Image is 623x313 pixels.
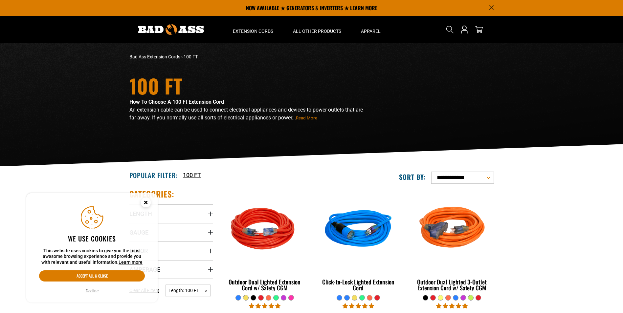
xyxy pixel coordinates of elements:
nav: breadcrumbs [129,53,369,60]
span: 4.80 stars [436,303,468,309]
a: blue Click-to-Lock Lighted Extension Cord [316,189,400,295]
aside: Cookie Consent [26,193,158,303]
a: Learn more [119,260,143,265]
a: orange Outdoor Dual Lighted 3-Outlet Extension Cord w/ Safety CGM [410,189,494,295]
summary: Apparel [351,16,390,43]
strong: How To Choose A 100 Ft Extension Cord [129,99,224,105]
a: 100 FT [183,171,201,179]
summary: Extension Cords [223,16,283,43]
h1: 100 FT [129,76,369,95]
summary: Search [445,24,455,35]
summary: Length [129,204,213,223]
span: Read More [296,115,317,120]
a: Red Outdoor Dual Lighted Extension Cord w/ Safety CGM [223,189,307,295]
a: Length: 100 FT [166,287,211,293]
img: orange [411,192,493,268]
h2: We use cookies [39,234,145,243]
h2: Categories: [129,189,175,199]
summary: Gauge [129,223,213,241]
span: Extension Cords [233,28,273,34]
span: Apparel [361,28,381,34]
h2: Popular Filter: [129,171,178,179]
img: Red [223,192,306,268]
label: Sort by: [399,173,426,181]
span: › [181,54,183,59]
button: Decline [84,288,100,294]
img: Bad Ass Extension Cords [138,24,204,35]
span: 4.87 stars [343,303,374,309]
summary: Color [129,241,213,260]
img: blue [317,192,400,268]
button: Accept all & close [39,270,145,282]
div: Click-to-Lock Lighted Extension Cord [316,279,400,291]
div: Outdoor Dual Lighted 3-Outlet Extension Cord w/ Safety CGM [410,279,494,291]
span: 100 FT [184,54,198,59]
span: Length: 100 FT [166,284,211,297]
summary: All Other Products [283,16,351,43]
span: 4.81 stars [249,303,280,309]
p: An extension cable can be used to connect electrical appliances and devices to power outlets that... [129,106,369,122]
span: All Other Products [293,28,341,34]
a: Bad Ass Extension Cords [129,54,180,59]
div: Outdoor Dual Lighted Extension Cord w/ Safety CGM [223,279,307,291]
p: This website uses cookies to give you the most awesome browsing experience and provide you with r... [39,248,145,265]
summary: Amperage [129,260,213,279]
